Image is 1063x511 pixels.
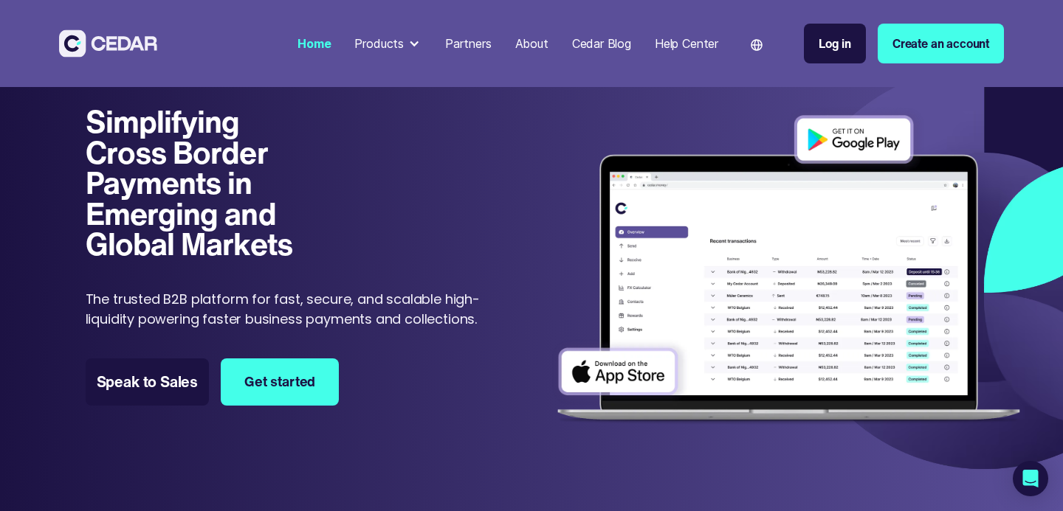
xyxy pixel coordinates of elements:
[221,358,339,406] a: Get started
[509,27,554,60] a: About
[751,39,763,51] img: world icon
[292,27,337,60] a: Home
[804,24,866,63] a: Log in
[439,27,498,60] a: Partners
[348,29,427,58] div: Products
[819,35,851,52] div: Log in
[86,289,488,329] p: The trusted B2B platform for fast, secure, and scalable high-liquidity powering faster business p...
[297,35,331,52] div: Home
[655,35,718,52] div: Help Center
[566,27,637,60] a: Cedar Blog
[547,106,1031,435] img: Dashboard of transactions
[572,35,631,52] div: Cedar Blog
[354,35,404,52] div: Products
[515,35,548,52] div: About
[445,35,492,52] div: Partners
[1013,461,1048,496] div: Open Intercom Messenger
[86,358,210,406] a: Speak to Sales
[878,24,1004,63] a: Create an account
[649,27,724,60] a: Help Center
[86,106,327,260] h1: Simplifying Cross Border Payments in Emerging and Global Markets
